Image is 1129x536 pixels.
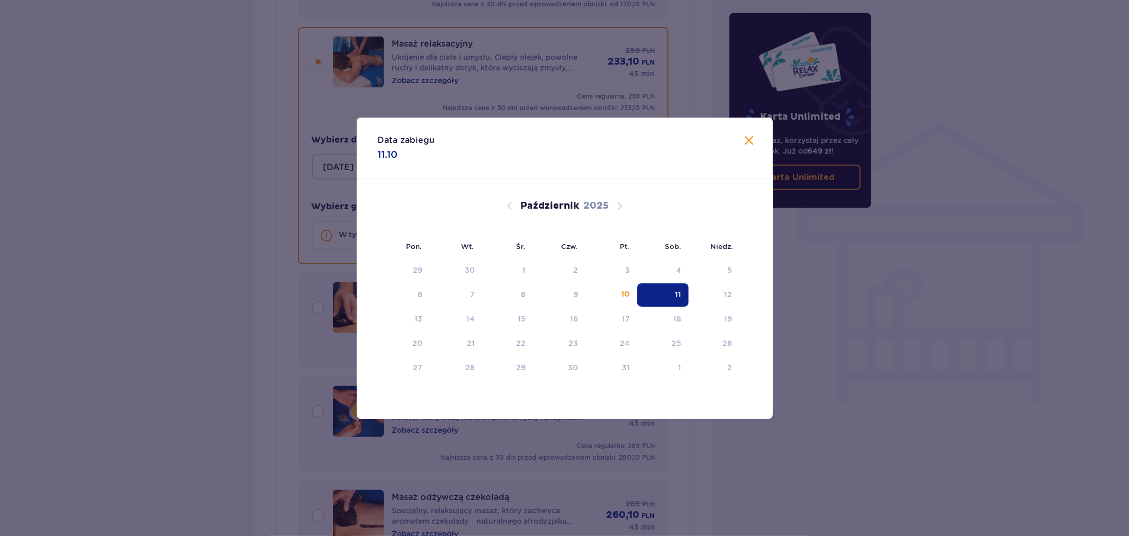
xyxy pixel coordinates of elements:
[470,289,475,300] div: 7
[503,200,516,212] button: Poprzedni miesiąc
[672,338,681,349] div: 25
[621,289,630,300] div: 10
[568,338,578,349] div: 23
[583,200,609,212] p: 2025
[516,338,526,349] div: 22
[533,283,585,307] td: Data niedostępna. czwartek, 9 października 2025
[521,289,526,300] div: 8
[378,148,398,161] p: 11.10
[533,308,585,331] td: Data niedostępna. czwartek, 16 października 2025
[689,283,740,307] td: Data niedostępna. niedziela, 12 października 2025
[675,289,681,300] div: 11
[418,289,422,300] div: 6
[517,242,526,251] small: Śr.
[637,332,689,355] td: Data niedostępna. sobota, 25 października 2025
[743,135,756,148] button: Zamknij
[414,314,422,324] div: 13
[585,356,638,380] td: Data niedostępna. piątek, 31 października 2025
[665,242,682,251] small: Sob.
[467,338,475,349] div: 21
[620,242,630,251] small: Pt.
[637,308,689,331] td: Data niedostępna. sobota, 18 października 2025
[482,259,534,282] td: Data niedostępna. środa, 1 października 2025
[689,259,740,282] td: Data niedostępna. niedziela, 5 października 2025
[689,308,740,331] td: Data niedostępna. niedziela, 19 października 2025
[585,332,638,355] td: Data niedostępna. piątek, 24 października 2025
[533,259,585,282] td: Data niedostępna. czwartek, 2 października 2025
[378,259,430,282] td: Data niedostępna. poniedziałek, 29 września 2025
[413,265,422,275] div: 29
[689,332,740,355] td: Data niedostępna. niedziela, 26 października 2025
[430,283,482,307] td: Data niedostępna. wtorek, 7 października 2025
[465,265,475,275] div: 30
[378,308,430,331] td: Data niedostępna. poniedziałek, 13 października 2025
[430,259,482,282] td: Data niedostępna. wtorek, 30 września 2025
[407,242,422,251] small: Pon.
[533,332,585,355] td: Data niedostępna. czwartek, 23 października 2025
[568,362,578,373] div: 30
[516,362,526,373] div: 29
[637,283,689,307] td: Data zaznaczona. sobota, 11 października 2025
[520,200,579,212] p: Październik
[573,289,578,300] div: 9
[378,135,435,146] p: Data zabiegu
[622,314,630,324] div: 17
[622,362,630,373] div: 31
[378,356,430,380] td: Data niedostępna. poniedziałek, 27 października 2025
[482,332,534,355] td: Data niedostępna. środa, 22 października 2025
[620,338,630,349] div: 24
[462,242,474,251] small: Wt.
[711,242,734,251] small: Niedz.
[466,314,475,324] div: 14
[573,265,578,275] div: 2
[725,289,733,300] div: 12
[562,242,578,251] small: Czw.
[412,338,422,349] div: 20
[725,314,733,324] div: 19
[676,265,681,275] div: 4
[728,362,733,373] div: 2
[413,362,422,373] div: 27
[625,265,630,275] div: 3
[585,259,638,282] td: Data niedostępna. piątek, 3 października 2025
[673,314,681,324] div: 18
[689,356,740,380] td: Data niedostępna. niedziela, 2 listopada 2025
[637,356,689,380] td: Data niedostępna. sobota, 1 listopada 2025
[430,308,482,331] td: Data niedostępna. wtorek, 14 października 2025
[378,283,430,307] td: Data niedostępna. poniedziałek, 6 października 2025
[678,362,681,373] div: 1
[430,332,482,355] td: Data niedostępna. wtorek, 21 października 2025
[518,314,526,324] div: 15
[728,265,733,275] div: 5
[465,362,475,373] div: 28
[482,356,534,380] td: Data niedostępna. środa, 29 października 2025
[723,338,733,349] div: 26
[430,356,482,380] td: Data niedostępna. wtorek, 28 października 2025
[585,283,638,307] td: Data niedostępna. piątek, 10 października 2025
[637,259,689,282] td: Data niedostępna. sobota, 4 października 2025
[378,332,430,355] td: Data niedostępna. poniedziałek, 20 października 2025
[613,200,626,212] button: Następny miesiąc
[533,356,585,380] td: Data niedostępna. czwartek, 30 października 2025
[570,314,578,324] div: 16
[482,283,534,307] td: Data niedostępna. środa, 8 października 2025
[482,308,534,331] td: Data niedostępna. środa, 15 października 2025
[585,308,638,331] td: Data niedostępna. piątek, 17 października 2025
[522,265,526,275] div: 1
